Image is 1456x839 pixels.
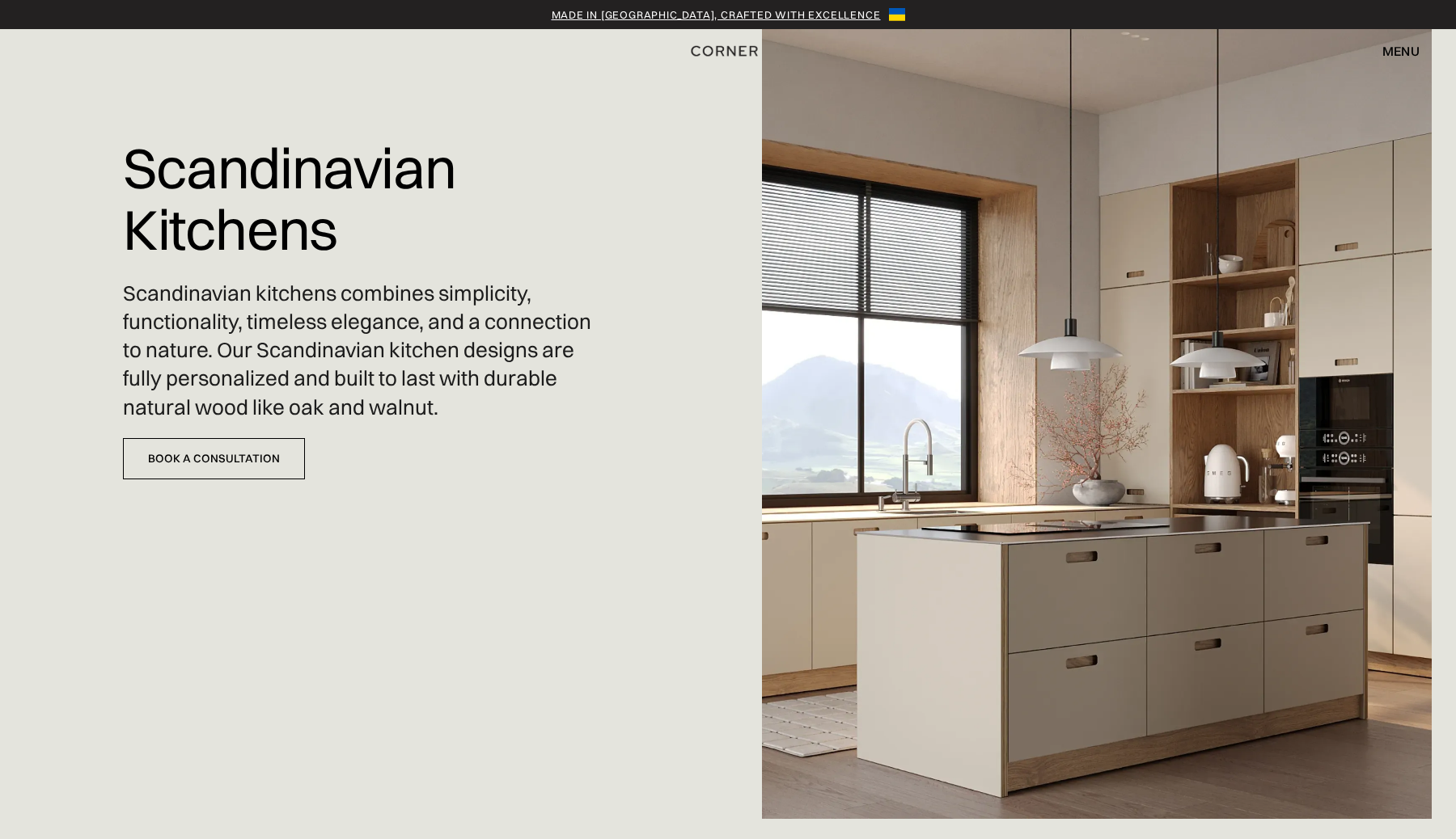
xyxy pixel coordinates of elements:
div: menu [1382,44,1420,57]
div: menu [1366,37,1420,65]
h1: Scandinavian Kitchens [123,125,595,272]
p: Scandinavian kitchens combines simplicity, functionality, timeless elegance, and a connection to ... [123,280,595,421]
a: Book a Consultation [123,438,305,479]
a: home [665,40,791,61]
a: Made in [GEOGRAPHIC_DATA], crafted with excellence [552,6,881,23]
